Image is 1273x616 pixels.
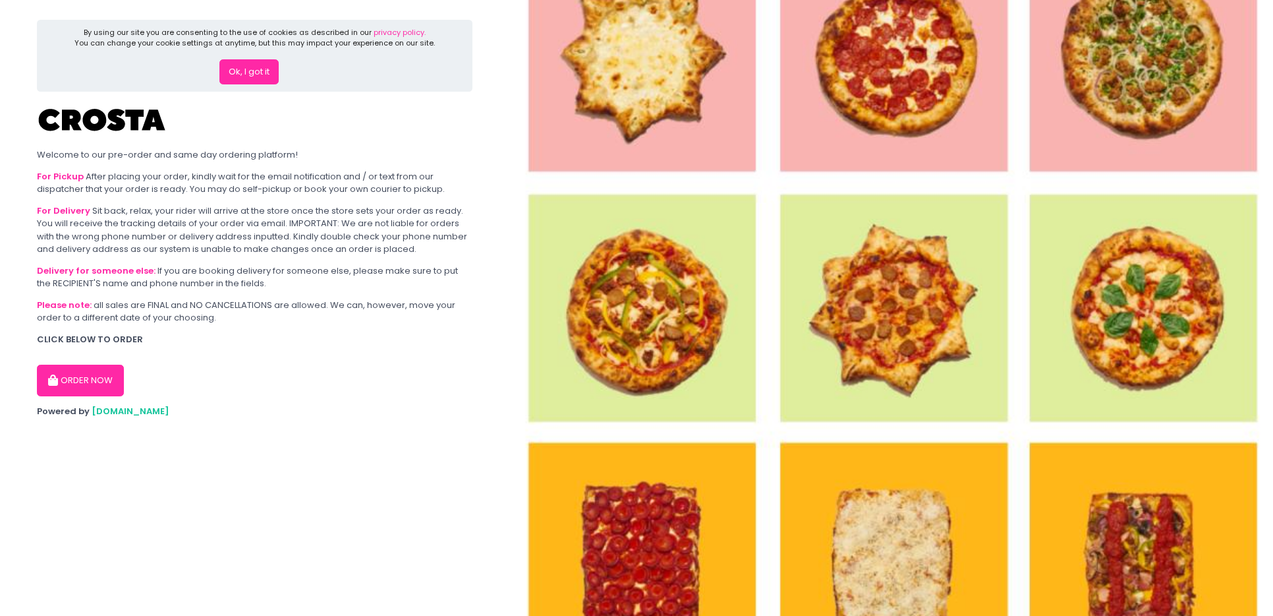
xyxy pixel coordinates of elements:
[37,405,472,418] div: Powered by
[374,27,426,38] a: privacy policy.
[37,170,84,183] b: For Pickup
[37,264,156,277] b: Delivery for someone else:
[74,27,435,49] div: By using our site you are consenting to the use of cookies as described in our You can change you...
[37,264,472,290] div: If you are booking delivery for someone else, please make sure to put the RECIPIENT'S name and ph...
[219,59,279,84] button: Ok, I got it
[37,365,124,396] button: ORDER NOW
[37,204,472,256] div: Sit back, relax, your rider will arrive at the store once the store sets your order as ready. You...
[92,405,169,417] a: [DOMAIN_NAME]
[37,100,169,140] img: Crosta Pizzeria
[37,299,92,311] b: Please note:
[37,333,472,346] div: CLICK BELOW TO ORDER
[37,204,90,217] b: For Delivery
[37,170,472,196] div: After placing your order, kindly wait for the email notification and / or text from our dispatche...
[37,148,472,162] div: Welcome to our pre-order and same day ordering platform!
[37,299,472,324] div: all sales are FINAL and NO CANCELLATIONS are allowed. We can, however, move your order to a diffe...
